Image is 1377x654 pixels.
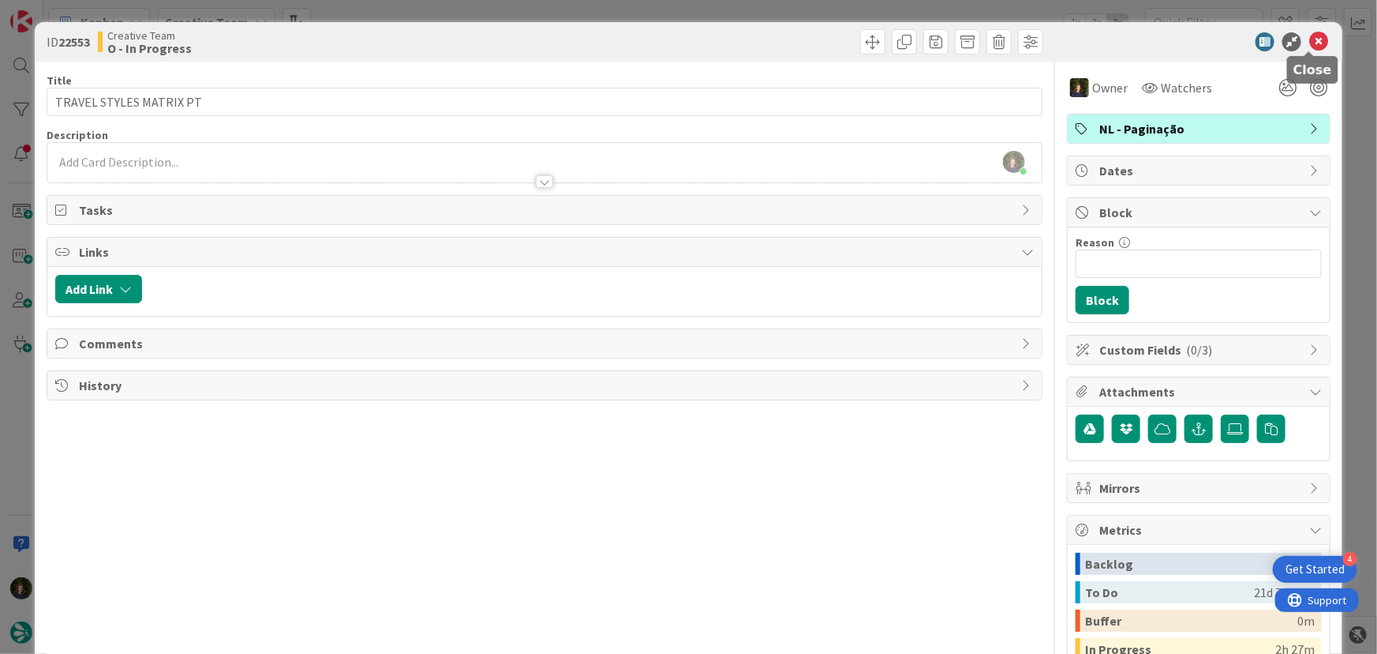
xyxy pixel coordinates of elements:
[1254,581,1315,603] div: 21d 7h 54m
[47,128,108,142] span: Description
[1076,286,1129,314] button: Block
[1099,340,1301,359] span: Custom Fields
[1070,78,1089,97] img: MC
[1099,203,1301,222] span: Block
[1099,479,1301,498] span: Mirrors
[1085,581,1254,603] div: To Do
[1297,610,1315,632] div: 0m
[1099,521,1301,539] span: Metrics
[79,242,1014,261] span: Links
[47,32,90,51] span: ID
[107,29,192,42] span: Creative Team
[58,34,90,50] b: 22553
[1076,235,1114,250] label: Reason
[1285,562,1345,577] div: Get Started
[47,88,1043,116] input: type card name here...
[1099,161,1301,180] span: Dates
[1161,78,1212,97] span: Watchers
[1085,553,1297,575] div: Backlog
[1293,62,1332,77] h5: Close
[1099,382,1301,401] span: Attachments
[1099,119,1301,138] span: NL - Paginação
[33,2,72,21] span: Support
[79,201,1014,220] span: Tasks
[1092,78,1128,97] span: Owner
[1297,553,1315,575] div: 0m
[1343,552,1357,566] div: 4
[1273,556,1357,583] div: Open Get Started checklist, remaining modules: 4
[79,376,1014,395] span: History
[107,42,192,54] b: O - In Progress
[1186,342,1212,358] span: ( 0/3 )
[47,73,72,88] label: Title
[1085,610,1297,632] div: Buffer
[79,334,1014,353] span: Comments
[55,275,142,303] button: Add Link
[1003,151,1025,173] img: OSJL0tKbxWQXy8f5HcXbcaBiUxSzdGq2.jpg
